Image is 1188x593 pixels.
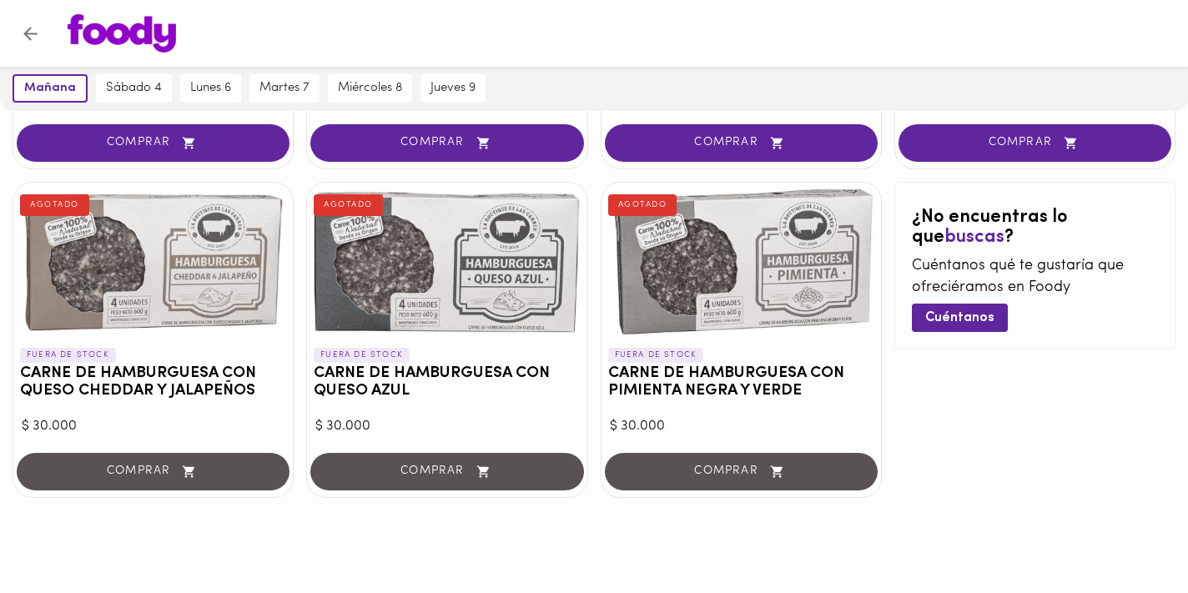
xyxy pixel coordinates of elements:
[106,81,162,96] span: sábado 4
[24,81,76,96] span: mañana
[899,124,1171,162] button: COMPRAR
[20,348,116,363] p: FUERA DE STOCK
[608,194,677,216] div: AGOTADO
[602,183,881,341] div: CARNE DE HAMBURGUESA CON PIMIENTA NEGRA Y VERDE
[338,81,402,96] span: miércoles 8
[331,136,562,150] span: COMPRAR
[925,310,994,326] span: Cuéntanos
[912,208,1158,248] h2: ¿No encuentras lo que ?
[310,124,583,162] button: COMPRAR
[249,74,320,103] button: martes 7
[610,417,873,436] div: $ 30.000
[17,124,289,162] button: COMPRAR
[10,13,51,54] button: Volver
[430,81,476,96] span: jueves 9
[22,417,284,436] div: $ 30.000
[315,417,578,436] div: $ 30.000
[314,365,580,400] h3: CARNE DE HAMBURGUESA CON QUESO AZUL
[13,74,88,103] button: mañana
[605,124,878,162] button: COMPRAR
[314,348,410,363] p: FUERA DE STOCK
[307,183,586,341] div: CARNE DE HAMBURGUESA CON QUESO AZUL
[314,194,383,216] div: AGOTADO
[420,74,486,103] button: jueves 9
[1091,496,1171,576] iframe: Messagebird Livechat Widget
[68,14,176,53] img: logo.png
[259,81,310,96] span: martes 7
[20,194,89,216] div: AGOTADO
[944,228,1004,247] span: buscas
[626,136,857,150] span: COMPRAR
[96,74,172,103] button: sábado 4
[912,304,1008,331] button: Cuéntanos
[20,365,286,400] h3: CARNE DE HAMBURGUESA CON QUESO CHEDDAR Y JALAPEÑOS
[13,183,293,341] div: CARNE DE HAMBURGUESA CON QUESO CHEDDAR Y JALAPEÑOS
[180,74,241,103] button: lunes 6
[608,365,874,400] h3: CARNE DE HAMBURGUESA CON PIMIENTA NEGRA Y VERDE
[608,348,704,363] p: FUERA DE STOCK
[190,81,231,96] span: lunes 6
[38,136,269,150] span: COMPRAR
[919,136,1150,150] span: COMPRAR
[328,74,412,103] button: miércoles 8
[912,256,1158,299] p: Cuéntanos qué te gustaría que ofreciéramos en Foody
